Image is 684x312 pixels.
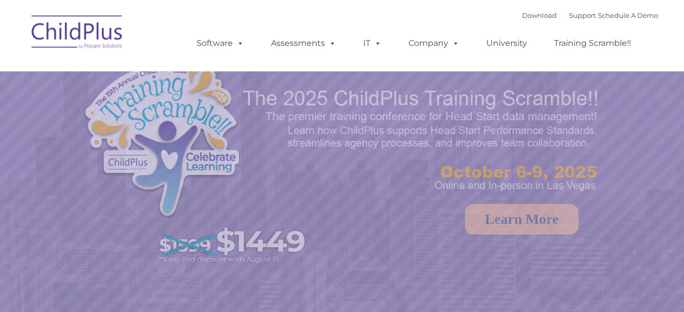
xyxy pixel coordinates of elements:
a: Support [569,11,596,19]
a: Schedule A Demo [598,11,658,19]
a: Company [398,33,470,54]
a: Software [186,33,254,54]
img: ChildPlus by Procare Solutions [26,8,128,59]
a: Assessments [261,33,346,54]
a: University [476,33,537,54]
font: | [522,11,658,19]
a: IT [353,33,392,54]
a: Learn More [465,204,579,235]
a: Download [522,11,557,19]
a: Training Scramble!! [544,33,641,54]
